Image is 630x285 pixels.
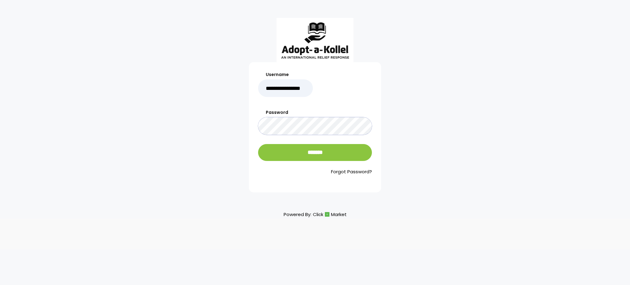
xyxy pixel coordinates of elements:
img: aak_logo_sm.jpeg [277,18,353,62]
p: Powered By: [284,210,347,219]
label: Password [258,109,372,116]
a: ClickMarket [313,210,347,219]
img: cm_icon.png [325,212,329,217]
label: Username [258,71,313,78]
a: Forgot Password? [258,168,372,175]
